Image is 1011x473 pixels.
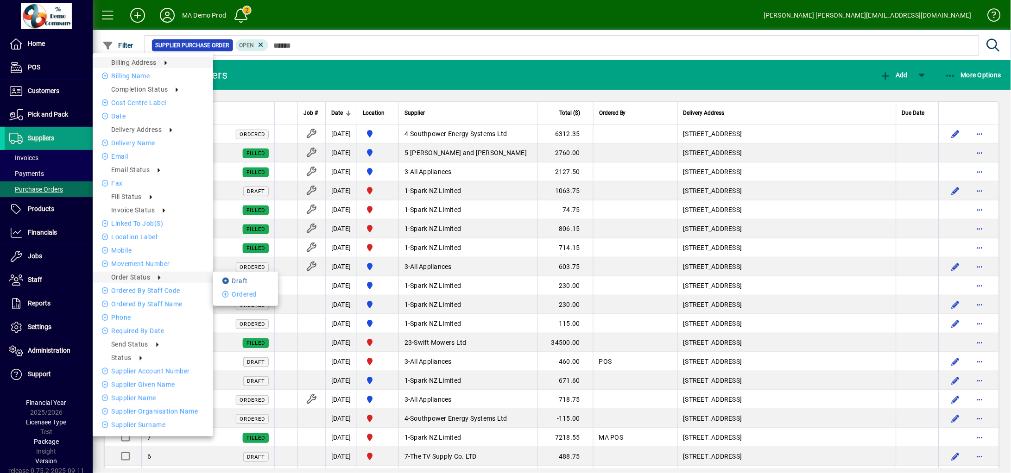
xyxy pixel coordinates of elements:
[93,379,213,390] li: Supplier Given name
[93,111,213,122] li: Date
[93,366,213,377] li: Supplier Account number
[93,406,213,417] li: Supplier Organisation name
[111,206,155,214] span: Invoice Status
[111,166,150,174] span: Email status
[93,178,213,189] li: Fax
[93,285,213,296] li: Ordered by staff code
[111,193,142,200] span: Fill Status
[93,218,213,229] li: Linked to Job(s)
[111,274,150,281] span: Order Status
[93,70,213,81] li: Billing name
[111,59,157,66] span: Billing address
[111,354,132,361] span: Status
[111,126,162,133] span: Delivery address
[93,299,213,310] li: Ordered by staff name
[93,325,213,336] li: Required by date
[213,289,278,300] li: Ordered
[93,137,213,149] li: Delivery name
[213,275,278,286] li: Draft
[93,258,213,269] li: Movement Number
[111,341,148,348] span: Send status
[93,97,213,108] li: Cost Centre Label
[93,151,213,162] li: Email
[111,86,168,93] span: Completion Status
[93,231,213,243] li: Location Label
[93,312,213,323] li: Phone
[93,245,213,256] li: Mobile
[93,419,213,430] li: Supplier Surname
[93,392,213,404] li: Supplier name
